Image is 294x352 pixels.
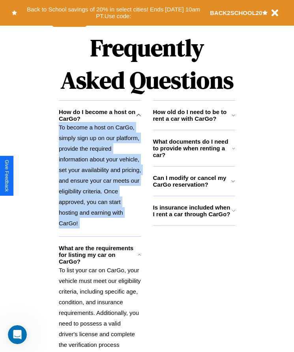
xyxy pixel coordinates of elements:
[4,160,9,192] div: Give Feedback
[210,9,262,16] b: BACK2SCHOOL20
[153,138,232,158] h3: What documents do I need to provide when renting a car?
[17,4,210,22] button: Back to School savings of 20% in select cities! Ends [DATE] 10am PT.Use code:
[59,122,141,228] p: To become a host on CarGo, simply sign up on our platform, provide the required information about...
[59,245,138,265] h3: What are the requirements for listing my car on CarGo?
[153,204,232,217] h3: Is insurance included when I rent a car through CarGo?
[59,109,136,122] h3: How do I become a host on CarGo?
[8,325,27,344] iframe: Intercom live chat
[153,174,232,188] h3: Can I modify or cancel my CarGo reservation?
[59,28,235,100] h1: Frequently Asked Questions
[153,109,232,122] h3: How old do I need to be to rent a car with CarGo?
